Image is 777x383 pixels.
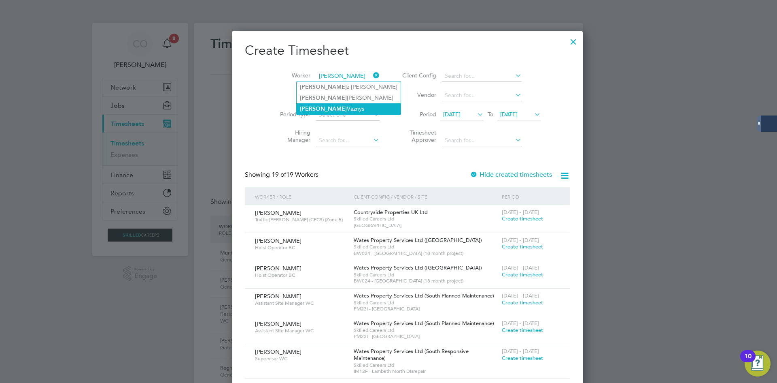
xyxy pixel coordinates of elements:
li: Vaznys [297,103,401,114]
h2: Create Timesheet [245,42,570,59]
span: [DATE] - [DATE] [502,209,539,216]
span: Wates Property Services Ltd (South Planned Maintenance) [354,292,494,299]
span: [PERSON_NAME] [255,293,301,300]
span: 19 of [272,171,286,179]
li: [PERSON_NAME] [297,92,401,103]
span: Supervisor WC [255,355,348,362]
label: Client Config [400,72,436,79]
span: Skilled Careers Ltd [354,300,498,306]
span: 19 Workers [272,171,318,179]
div: Worker / Role [253,187,352,206]
span: Wates Property Services Ltd (South Planned Maintenance) [354,320,494,327]
button: Open Resource Center, 10 new notifications [745,351,771,377]
span: Create timesheet [502,355,543,362]
div: Period [500,187,562,206]
span: Wates Property Services Ltd (South Responsive Maintenance) [354,348,469,362]
span: Create timesheet [502,243,543,250]
span: Assistant Site Manager WC [255,327,348,334]
span: [DATE] [443,111,461,118]
span: [PERSON_NAME] [255,265,301,272]
span: Skilled Careers Ltd [354,272,498,278]
span: [DATE] - [DATE] [502,237,539,244]
span: Skilled Careers Ltd [354,216,498,222]
span: Skilled Careers Ltd [354,327,498,334]
span: Traffic [PERSON_NAME] (CPCS) (Zone 5) [255,216,348,223]
span: [DATE] - [DATE] [502,264,539,271]
span: Wates Property Services Ltd ([GEOGRAPHIC_DATA]) [354,237,482,244]
div: 10 [744,356,752,367]
label: Timesheet Approver [400,129,436,143]
span: [DATE] - [DATE] [502,292,539,299]
input: Search for... [316,135,380,146]
span: [PERSON_NAME] [255,320,301,327]
label: Period Type [274,111,310,118]
b: [PERSON_NAME] [300,94,347,101]
span: Countryside Properties UK Ltd [354,209,428,216]
span: PM23I - [GEOGRAPHIC_DATA] [354,333,498,340]
label: Site [274,91,310,98]
span: BW024 - [GEOGRAPHIC_DATA] (18 month project) [354,250,498,257]
span: Assistant Site Manager WC [255,300,348,306]
input: Search for... [316,71,380,82]
label: Hiring Manager [274,129,310,143]
span: IM12F - Lambeth North Disrepair [354,368,498,374]
b: [PERSON_NAME] [300,83,347,90]
label: Vendor [400,91,436,98]
span: Create timesheet [502,271,543,278]
span: To [485,109,496,120]
span: [DATE] - [DATE] [502,320,539,327]
span: [PERSON_NAME] [255,237,301,244]
span: Create timesheet [502,215,543,222]
span: [GEOGRAPHIC_DATA] [354,222,498,229]
span: Create timesheet [502,299,543,306]
span: Create timesheet [502,327,543,334]
div: Showing [245,171,320,179]
span: [DATE] - [DATE] [502,348,539,355]
input: Search for... [442,71,522,82]
span: Hoist Operator BC [255,244,348,251]
span: [DATE] [500,111,518,118]
span: Skilled Careers Ltd [354,362,498,368]
span: Skilled Careers Ltd [354,244,498,250]
input: Search for... [442,135,522,146]
li: z [PERSON_NAME] [297,81,401,92]
span: Hoist Operator BC [255,272,348,278]
label: Period [400,111,436,118]
label: Worker [274,72,310,79]
span: [PERSON_NAME] [255,348,301,355]
span: Wates Property Services Ltd ([GEOGRAPHIC_DATA]) [354,264,482,271]
b: [PERSON_NAME] [300,105,347,112]
span: BW024 - [GEOGRAPHIC_DATA] (18 month project) [354,278,498,284]
span: PM23I - [GEOGRAPHIC_DATA] [354,306,498,312]
input: Search for... [442,90,522,101]
div: Client Config / Vendor / Site [352,187,500,206]
label: Hide created timesheets [470,171,552,179]
span: [PERSON_NAME] [255,209,301,216]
